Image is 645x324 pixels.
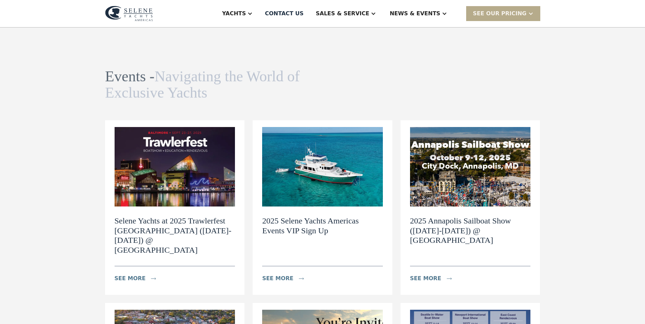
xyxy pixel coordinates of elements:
[473,10,527,18] div: SEE Our Pricing
[316,10,369,18] div: Sales & Service
[390,10,440,18] div: News & EVENTS
[222,10,246,18] div: Yachts
[299,277,304,280] img: icon
[253,120,392,295] a: 2025 Selene Yachts Americas Events VIP Sign Upsee moreicon
[410,274,441,283] div: see more
[105,68,300,101] span: Navigating the World of Exclusive Yachts
[151,277,156,280] img: icon
[262,274,293,283] div: see more
[401,120,540,295] a: 2025 Annapolis Sailboat Show ([DATE]-[DATE]) @ [GEOGRAPHIC_DATA]see moreicon
[262,216,383,236] h2: 2025 Selene Yachts Americas Events VIP Sign Up
[447,277,452,280] img: icon
[265,10,304,18] div: Contact US
[105,68,302,101] h1: Events -
[466,6,540,21] div: SEE Our Pricing
[115,274,146,283] div: see more
[105,120,245,295] a: Selene Yachts at 2025 Trawlerfest [GEOGRAPHIC_DATA] ([DATE]-[DATE]) @ [GEOGRAPHIC_DATA]see moreicon
[115,216,235,255] h2: Selene Yachts at 2025 Trawlerfest [GEOGRAPHIC_DATA] ([DATE]-[DATE]) @ [GEOGRAPHIC_DATA]
[410,216,531,245] h2: 2025 Annapolis Sailboat Show ([DATE]-[DATE]) @ [GEOGRAPHIC_DATA]
[105,6,153,21] img: logo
